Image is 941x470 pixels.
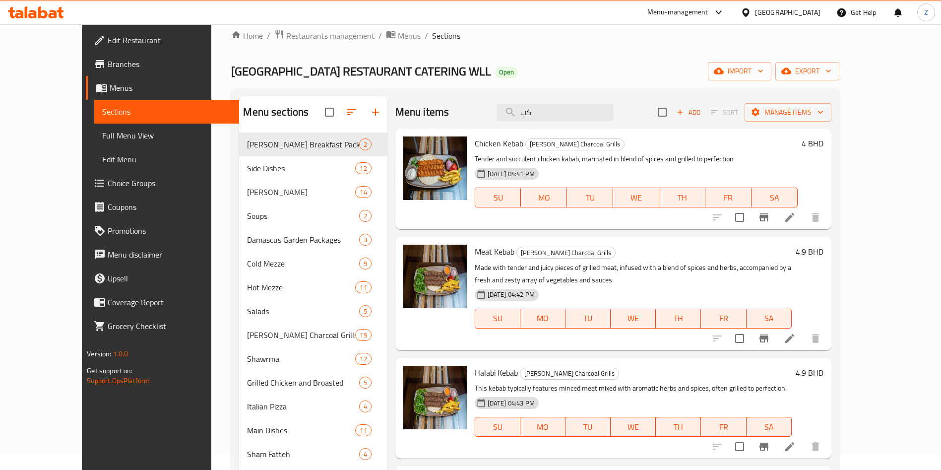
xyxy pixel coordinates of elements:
span: Edit Restaurant [108,34,231,46]
div: items [355,186,371,198]
button: TU [567,188,613,207]
span: Chicken Kebab [475,136,523,151]
span: SA [755,191,794,205]
button: Branch-specific-item [752,327,776,350]
div: Damascus Garden Packages3 [239,228,387,252]
li: / [267,30,270,42]
span: TU [569,311,607,326]
p: This kebab typically features minced meat mixed with aromatic herbs and spices, often grilled to ... [475,382,792,395]
li: / [378,30,382,42]
a: Coverage Report [86,290,239,314]
span: Select all sections [319,102,340,123]
button: TU [565,417,611,437]
div: items [359,138,372,150]
div: Shami Manakish [247,186,355,198]
button: FR [705,188,752,207]
div: Cold Mezze [247,258,359,269]
span: SU [479,191,517,205]
div: items [355,162,371,174]
a: Restaurants management [274,29,375,42]
span: Sham Fatteh [247,448,359,460]
span: Coupons [108,201,231,213]
span: FR [709,191,748,205]
div: Side Dishes12 [239,156,387,180]
div: Italian Pizza4 [239,395,387,418]
span: [PERSON_NAME] Charcoal Grills [526,138,624,150]
div: [PERSON_NAME]14 [239,180,387,204]
span: Select to update [729,436,750,457]
div: items [355,281,371,293]
li: / [425,30,428,42]
span: Open [495,68,518,76]
nav: breadcrumb [231,29,839,42]
span: TU [569,420,607,434]
span: Choice Groups [108,177,231,189]
a: Edit Restaurant [86,28,239,52]
button: FR [701,417,746,437]
button: Add section [364,100,387,124]
a: Sections [94,100,239,124]
div: Salads [247,305,359,317]
div: Soups [247,210,359,222]
a: Edit menu item [784,441,796,453]
span: Shawrma [247,353,355,365]
span: 12 [356,354,371,364]
span: 4 [360,402,371,411]
span: import [716,65,763,77]
div: Main Dishes11 [239,418,387,442]
a: Menus [386,29,421,42]
button: WE [613,188,659,207]
div: Grilled Chicken and Broasted5 [239,371,387,395]
span: Meat Kebab [475,244,514,259]
span: Add [675,107,702,118]
a: Menu disclaimer [86,243,239,267]
h6: 4.9 BHD [796,366,823,380]
span: Italian Pizza [247,401,359,412]
span: Promotions [108,225,231,237]
span: Main Dishes [247,424,355,436]
span: Select section [652,102,673,123]
img: Meat Kebab [403,245,467,308]
span: Z [924,7,928,18]
span: Halabi Kebab [475,365,518,380]
div: Side Dishes [247,162,355,174]
span: Add item [673,105,704,120]
div: Shami Charcoal Grills [520,368,619,380]
div: items [355,424,371,436]
span: MO [525,191,563,205]
button: Branch-specific-item [752,435,776,459]
button: Add [673,105,704,120]
p: Made with tender and juicy pieces of grilled meat, infused with a blend of spices and herbs, acco... [475,262,792,286]
span: 12 [356,164,371,173]
button: SU [475,309,520,329]
div: [PERSON_NAME] Charcoal Grills19 [239,323,387,347]
span: 1.0.0 [113,347,128,360]
div: [GEOGRAPHIC_DATA] [755,7,820,18]
div: Hot Mezze [247,281,355,293]
a: Coupons [86,195,239,219]
span: Sections [432,30,460,42]
h2: Menu items [395,105,449,120]
span: Branches [108,58,231,70]
h6: 4.9 BHD [796,245,823,259]
button: delete [804,327,827,350]
a: Edit menu item [784,333,796,344]
button: delete [804,205,827,229]
span: 2 [360,140,371,149]
div: items [359,210,372,222]
button: Branch-specific-item [752,205,776,229]
span: MO [524,420,562,434]
div: items [359,401,372,412]
span: Sections [102,106,231,118]
div: items [359,234,372,246]
span: [DATE] 04:43 PM [484,399,539,408]
img: Chicken Kebab [403,136,467,200]
span: Damascus Garden Packages [247,234,359,246]
span: 3 [360,235,371,245]
span: WE [615,311,652,326]
button: TH [659,188,705,207]
span: [DATE] 04:41 PM [484,169,539,179]
div: items [355,329,371,341]
button: WE [611,309,656,329]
